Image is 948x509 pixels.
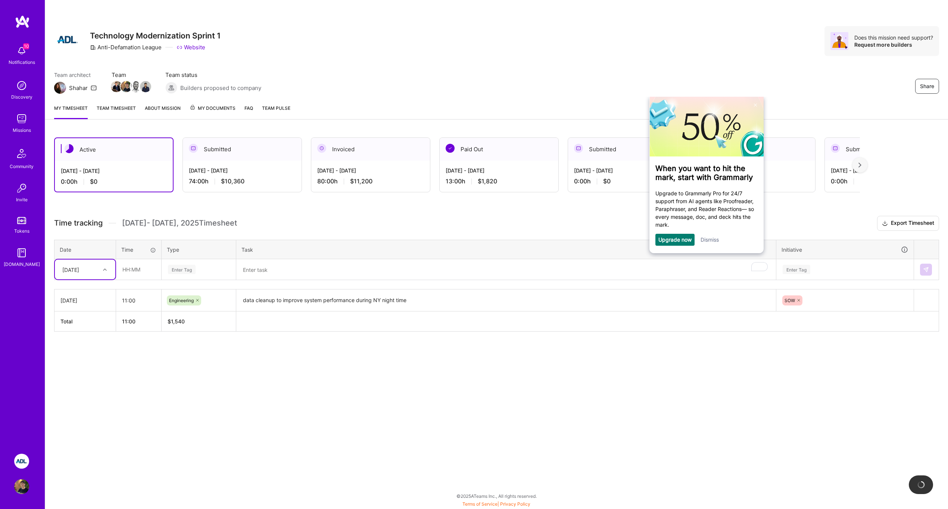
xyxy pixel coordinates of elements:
[189,144,198,153] img: Submitted
[882,220,888,227] i: icon Download
[317,167,424,174] div: [DATE] - [DATE]
[830,32,848,50] img: Avatar
[116,260,161,279] input: HH:MM
[54,26,81,53] img: Company Logo
[825,138,944,161] div: Submitted
[574,167,681,174] div: [DATE] - [DATE]
[782,245,908,254] div: Initiative
[462,501,530,507] span: |
[190,104,236,112] span: My Documents
[236,240,776,259] th: Task
[478,177,497,185] span: $1,820
[14,43,29,58] img: bell
[920,83,934,90] span: Share
[189,167,296,174] div: [DATE] - [DATE]
[9,58,35,66] div: Notifications
[60,297,110,304] div: [DATE]
[783,264,810,275] div: Enter Tag
[111,81,122,92] img: Team Member Avatar
[14,111,29,126] img: teamwork
[14,245,29,260] img: guide book
[13,145,31,162] img: Community
[923,267,929,273] img: Submit
[69,84,88,92] div: Shahar
[165,71,261,79] span: Team status
[131,80,141,93] a: Team Member Avatar
[877,216,939,231] button: Export Timesheet
[11,93,32,101] div: Discovery
[16,196,28,204] div: Invite
[12,454,31,469] a: ADL: Technology Modernization Sprint 1
[116,311,162,332] th: 11:00
[262,105,290,111] span: Team Pulse
[221,177,244,185] span: $10,360
[446,144,455,153] img: Paid Out
[168,264,196,275] div: Enter Tag
[13,126,31,134] div: Missions
[122,218,237,228] span: [DATE] - [DATE] , 2025 Timesheet
[237,290,775,311] textarea: data cleanup to improve system performance during NY night time
[54,71,97,79] span: Team architect
[121,81,132,92] img: Team Member Avatar
[130,81,141,92] img: Team Member Avatar
[45,487,948,505] div: © 2025 ATeams Inc., All rights reserved.
[14,181,29,196] img: Invite
[14,78,29,93] img: discovery
[54,240,116,259] th: Date
[14,227,29,235] div: Tokens
[462,501,498,507] a: Terms of Service
[4,260,40,268] div: [DOMAIN_NAME]
[189,177,296,185] div: 74:00 h
[23,43,29,49] span: 10
[568,138,687,161] div: Submitted
[109,7,112,10] img: close_x_white.png
[162,240,236,259] th: Type
[61,167,167,175] div: [DATE] - [DATE]
[168,318,185,325] span: $ 1,540
[317,144,326,153] img: Invoiced
[311,138,430,161] div: Invoiced
[177,43,205,51] a: Website
[785,298,795,303] span: SOW
[90,44,96,50] i: icon CompanyGray
[10,93,112,132] p: Upgrade to Grammarly Pro for 24/7 support from AI agents like Proofreader, Paraphraser, and Reade...
[103,268,107,271] i: icon Chevron
[915,79,939,94] button: Share
[917,481,925,488] img: loading
[90,31,221,40] h3: Technology Modernization Sprint 1
[90,43,162,51] div: Anti-Defamation League
[10,67,112,85] h3: When you want to hit the mark, start with Grammarly
[446,177,552,185] div: 13:00 h
[55,138,173,161] div: Active
[15,15,30,28] img: logo
[831,144,840,153] img: Submitted
[854,34,933,41] div: Does this mission need support?
[574,144,583,153] img: Submitted
[446,167,552,174] div: [DATE] - [DATE]
[500,501,530,507] a: Privacy Policy
[440,138,558,161] div: Paid Out
[262,104,290,119] a: Team Pulse
[121,246,156,254] div: Time
[831,167,938,174] div: [DATE] - [DATE]
[350,177,372,185] span: $11,200
[831,177,938,185] div: 0:00 h
[317,177,424,185] div: 80:00 h
[190,104,236,119] a: My Documents
[12,479,31,494] a: User Avatar
[112,71,150,79] span: Team
[116,291,161,310] input: HH:MM
[603,177,611,185] span: $0
[61,178,167,186] div: 0:00 h
[65,144,74,153] img: Active
[91,85,97,91] i: icon Mail
[13,140,46,146] a: Upgrade now
[141,80,150,93] a: Team Member Avatar
[14,479,29,494] img: User Avatar
[17,217,26,224] img: tokens
[90,178,97,186] span: $0
[121,80,131,93] a: Team Member Avatar
[237,260,775,280] textarea: To enrich screen reader interactions, please activate Accessibility in Grammarly extension settings
[183,138,302,161] div: Submitted
[574,177,681,185] div: 0:00 h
